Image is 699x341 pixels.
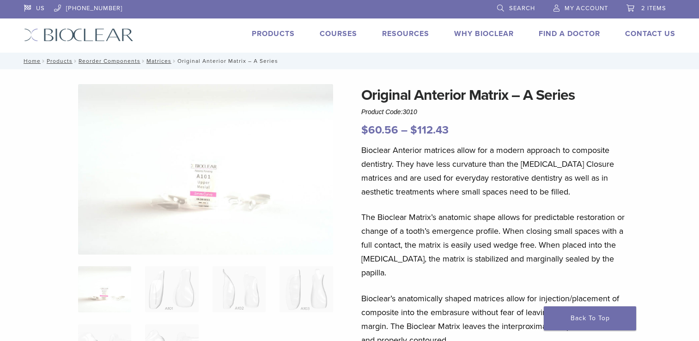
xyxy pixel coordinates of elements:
[382,29,429,38] a: Resources
[320,29,357,38] a: Courses
[21,58,41,64] a: Home
[78,266,131,312] img: Anterior-Original-A-Series-Matrices-324x324.jpg
[361,108,417,116] span: Product Code:
[361,123,368,137] span: $
[24,28,134,42] img: Bioclear
[73,59,79,63] span: /
[361,123,398,137] bdi: 60.56
[41,59,47,63] span: /
[641,5,666,12] span: 2 items
[47,58,73,64] a: Products
[509,5,535,12] span: Search
[145,266,198,312] img: Original Anterior Matrix - A Series - Image 2
[544,306,636,330] a: Back To Top
[539,29,600,38] a: Find A Doctor
[140,59,146,63] span: /
[361,210,633,280] p: The Bioclear Matrix’s anatomic shape allows for predictable restoration or change of a tooth’s em...
[78,84,333,255] img: Anterior Original A Series Matrices
[410,123,449,137] bdi: 112.43
[252,29,295,38] a: Products
[213,266,266,312] img: Original Anterior Matrix - A Series - Image 3
[410,123,417,137] span: $
[146,58,171,64] a: Matrices
[401,123,407,137] span: –
[361,84,633,106] h1: Original Anterior Matrix – A Series
[565,5,608,12] span: My Account
[79,58,140,64] a: Reorder Components
[403,108,417,116] span: 3010
[17,53,682,69] nav: Original Anterior Matrix – A Series
[625,29,675,38] a: Contact Us
[171,59,177,63] span: /
[361,143,633,199] p: Bioclear Anterior matrices allow for a modern approach to composite dentistry. They have less cur...
[280,266,333,312] img: Original Anterior Matrix - A Series - Image 4
[454,29,514,38] a: Why Bioclear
